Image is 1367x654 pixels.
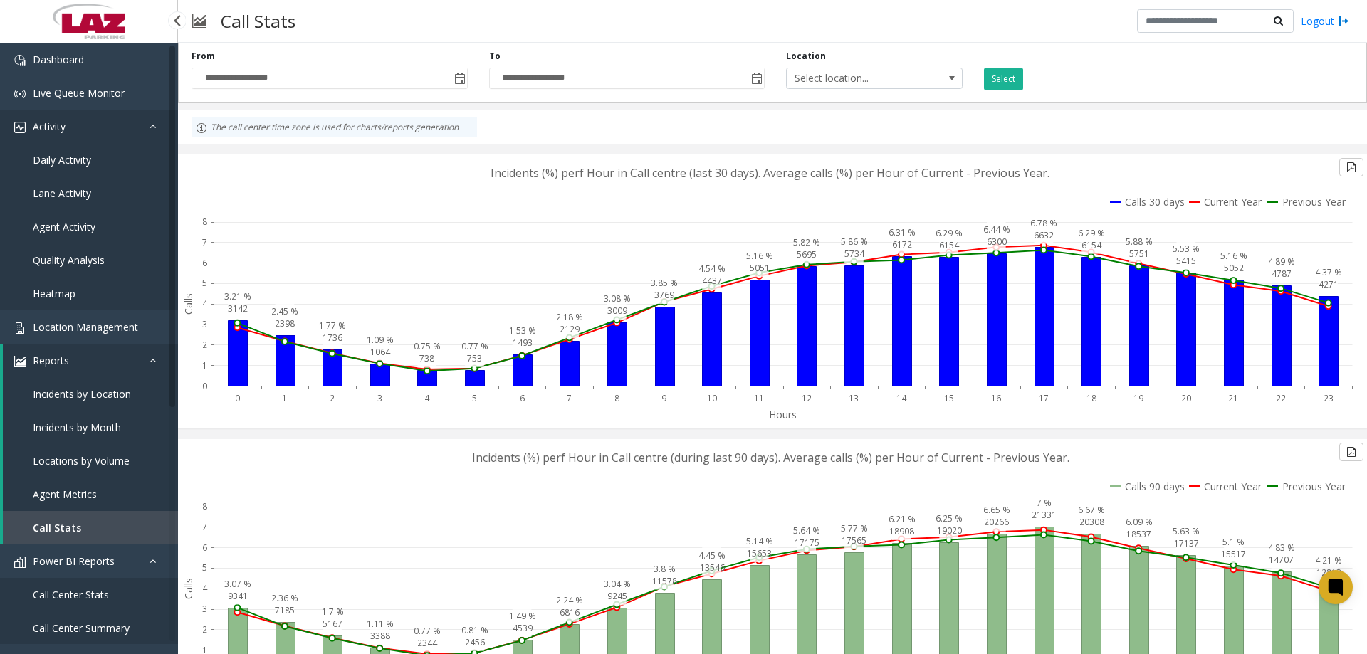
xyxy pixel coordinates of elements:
[323,332,342,344] text: 1736
[14,55,26,66] img: 'icon'
[1039,392,1049,404] text: 17
[196,122,207,134] img: infoIcon.svg
[802,392,812,404] text: 12
[513,337,533,349] text: 1493
[1220,250,1247,262] text: 5.16 %
[1181,392,1191,404] text: 20
[654,289,674,301] text: 3769
[1030,217,1057,229] text: 6.78 %
[1079,516,1104,528] text: 20308
[1221,548,1246,560] text: 15517
[509,325,536,337] text: 1.53 %
[275,604,295,616] text: 7185
[3,444,178,478] a: Locations by Volume
[1174,537,1199,549] text: 17137
[556,594,583,606] text: 2.24 %
[842,534,866,547] text: 17565
[1173,525,1200,537] text: 5.63 %
[1034,229,1054,241] text: 6632
[654,563,676,575] text: 3.8 %
[1078,227,1105,239] text: 6.29 %
[202,603,207,615] text: 3
[33,521,81,534] span: Call Stats
[419,352,434,364] text: 738
[467,352,482,364] text: 753
[520,392,525,404] text: 6
[202,582,208,594] text: 4
[1224,262,1244,274] text: 5052
[323,618,342,630] text: 5167
[14,322,26,334] img: 'icon'
[754,392,764,404] text: 11
[793,524,820,537] text: 5.64 %
[567,392,572,404] text: 7
[787,68,927,88] span: Select location...
[1126,236,1153,248] text: 5.88 %
[1276,392,1286,404] text: 22
[319,320,346,332] text: 1.77 %
[844,248,865,260] text: 5734
[889,226,916,238] text: 6.31 %
[414,340,441,352] text: 0.75 %
[509,610,536,622] text: 1.49 %
[202,542,207,554] text: 6
[1086,392,1096,404] text: 18
[461,624,488,636] text: 0.81 %
[1078,504,1105,516] text: 6.67 %
[202,380,207,392] text: 0
[1126,528,1151,540] text: 18537
[607,305,627,317] text: 3009
[1222,536,1245,548] text: 5.1 %
[367,334,394,346] text: 1.09 %
[202,561,207,574] text: 5
[271,592,298,604] text: 2.36 %
[472,392,477,404] text: 5
[1173,243,1200,255] text: 5.53 %
[202,277,207,289] text: 5
[330,392,335,404] text: 2
[983,223,1010,236] text: 6.44 %
[370,346,391,358] text: 1064
[513,622,533,634] text: 4539
[991,392,1001,404] text: 16
[451,68,467,88] span: Toggle popup
[33,621,130,635] span: Call Center Summary
[1176,255,1196,267] text: 5415
[214,4,303,38] h3: Call Stats
[604,578,631,590] text: 3.04 %
[14,88,26,100] img: 'icon'
[3,411,178,444] a: Incidents by Month
[936,512,963,524] text: 6.25 %
[33,354,69,367] span: Reports
[33,554,115,568] span: Power BI Reports
[604,292,631,305] text: 3.08 %
[892,238,912,250] text: 6172
[417,637,438,649] text: 2344
[271,305,298,317] text: 2.45 %
[560,323,580,335] text: 2129
[841,522,868,534] text: 5.77 %
[322,606,344,618] text: 1.7 %
[652,575,677,587] text: 11578
[182,293,195,315] text: Calls
[224,578,251,590] text: 3.07 %
[607,590,627,602] text: 9245
[33,153,91,167] span: Daily Activity
[202,623,207,635] text: 2
[797,248,817,260] text: 5695
[1133,392,1143,404] text: 19
[33,186,91,200] span: Lane Activity
[33,487,97,501] span: Agent Metrics
[556,311,583,323] text: 2.18 %
[936,227,963,239] text: 6.29 %
[700,561,725,574] text: 13546
[370,630,390,642] text: 3388
[228,590,248,602] text: 9341
[702,275,722,287] text: 4437
[1032,509,1057,521] text: 21331
[33,120,66,133] span: Activity
[489,50,501,63] label: To
[33,53,84,66] span: Dashboard
[984,68,1023,90] button: Select
[1272,268,1292,280] text: 4787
